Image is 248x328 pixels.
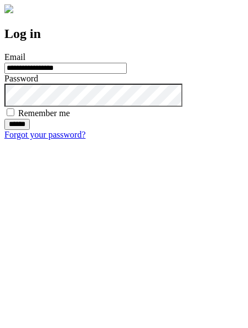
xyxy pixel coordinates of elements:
img: logo-4e3dc11c47720685a147b03b5a06dd966a58ff35d612b21f08c02c0306f2b779.png [4,4,13,13]
a: Forgot your password? [4,130,85,139]
label: Email [4,52,25,62]
h2: Log in [4,26,244,41]
label: Password [4,74,38,83]
label: Remember me [18,108,70,118]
